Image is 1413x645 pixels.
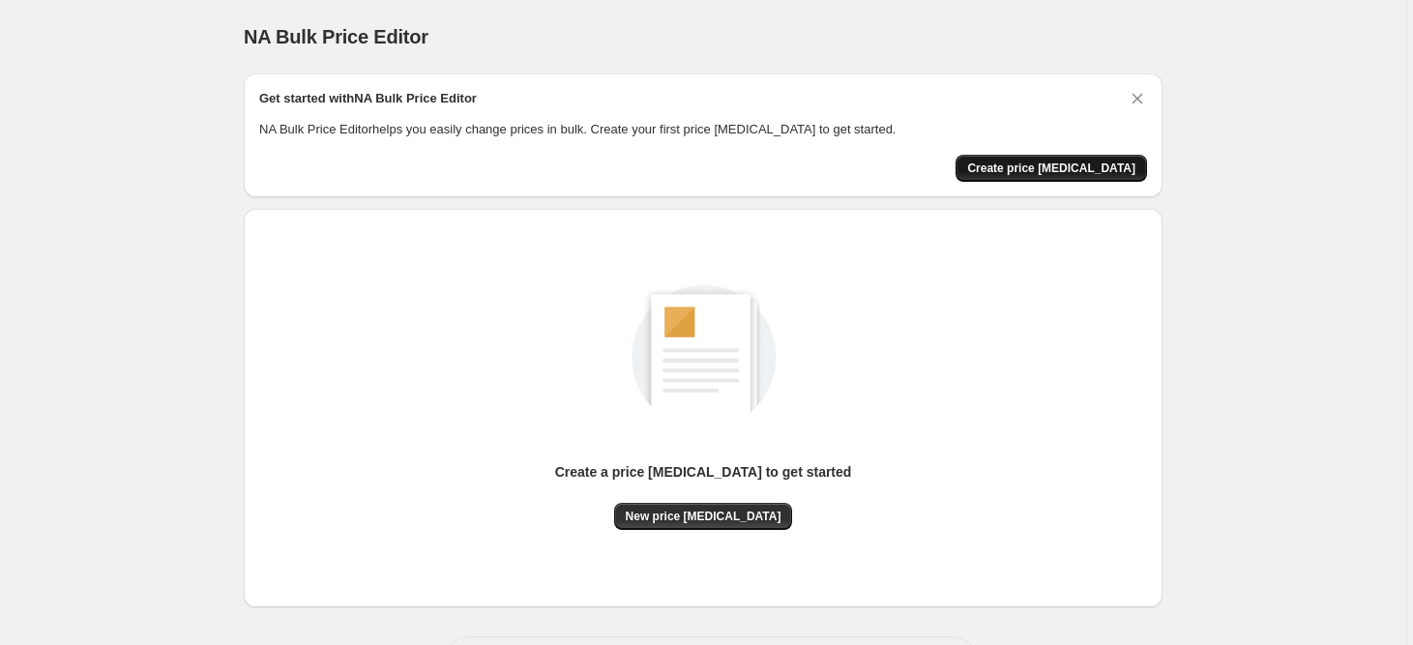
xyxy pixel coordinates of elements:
[614,503,793,530] button: New price [MEDICAL_DATA]
[259,120,1147,139] p: NA Bulk Price Editor helps you easily change prices in bulk. Create your first price [MEDICAL_DAT...
[555,462,852,482] p: Create a price [MEDICAL_DATA] to get started
[967,161,1135,176] span: Create price [MEDICAL_DATA]
[259,89,477,108] h2: Get started with NA Bulk Price Editor
[1128,89,1147,108] button: Dismiss card
[626,509,781,524] span: New price [MEDICAL_DATA]
[956,155,1147,182] button: Create price change job
[244,26,428,47] span: NA Bulk Price Editor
